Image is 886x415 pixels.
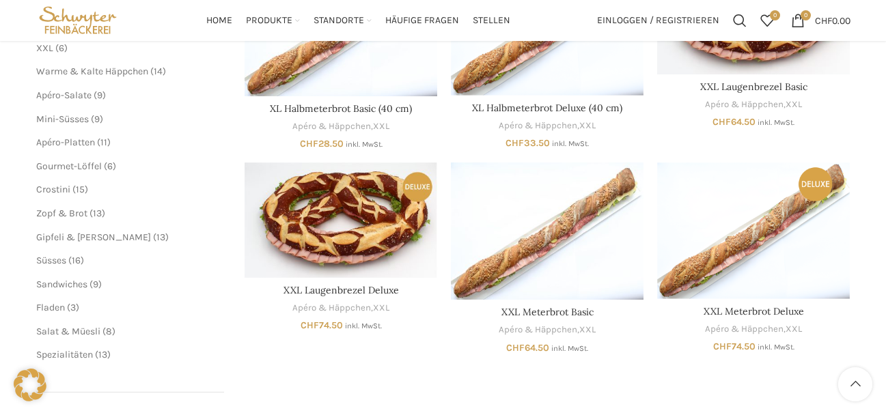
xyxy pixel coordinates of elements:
span: Produkte [246,14,292,27]
span: 0 [801,10,811,20]
span: 6 [59,42,64,54]
a: Scroll to top button [838,367,872,401]
a: XXL Laugenbrezel Deluxe [283,284,399,296]
a: XL Halbmeterbrot Deluxe (40 cm) [472,102,622,114]
span: Standorte [314,14,364,27]
span: CHF [815,14,832,26]
a: Stellen [473,7,510,34]
a: Apéro & Häppchen [705,323,784,336]
a: 0 CHF0.00 [784,7,857,34]
a: Apéro-Platten [36,137,95,148]
a: Sandwiches [36,278,87,290]
a: Fladen [36,302,65,313]
a: XXL Meterbrot Basic [501,306,594,318]
a: XL Halbmeterbrot Basic (40 cm) [270,102,412,115]
a: Apéro & Häppchen [292,302,371,315]
a: Gipfeli & [PERSON_NAME] [36,231,151,243]
span: Spezialitäten [36,349,93,360]
small: inkl. MwSt. [758,343,794,352]
small: inkl. MwSt. [345,321,382,330]
span: CHF [300,138,318,149]
a: Home [206,7,232,34]
span: CHF [506,137,524,149]
div: , [657,323,850,336]
a: Zopf & Brot [36,207,87,219]
a: Gourmet-Löffel [36,160,102,172]
small: inkl. MwSt. [552,139,589,148]
a: Mini-Süsses [36,113,89,125]
div: Main navigation [126,7,590,34]
div: Meine Wunschliste [753,7,781,34]
bdi: 0.00 [815,14,850,26]
bdi: 28.50 [300,138,344,149]
a: Apéro & Häppchen [705,98,784,111]
a: XXL [786,98,802,111]
span: 9 [97,89,102,101]
span: 3 [70,302,76,313]
span: CHF [712,116,731,128]
span: Home [206,14,232,27]
small: inkl. MwSt. [551,344,588,353]
a: Apéro-Salate [36,89,92,101]
a: Einloggen / Registrieren [590,7,726,34]
span: 9 [93,278,98,290]
div: , [451,324,643,337]
a: XXL [786,323,802,336]
a: XXL Meterbrot Deluxe [704,305,804,317]
bdi: 33.50 [506,137,550,149]
a: Produkte [246,7,300,34]
bdi: 74.50 [301,319,343,331]
a: XXL Laugenbrezel Basic [700,81,807,93]
bdi: 64.50 [712,116,756,128]
a: Salat & Müesli [36,326,100,337]
a: XXL [579,119,596,132]
span: 6 [107,160,113,172]
div: , [451,119,643,132]
a: XXL Meterbrot Basic [451,162,643,300]
span: Häufige Fragen [385,14,459,27]
a: XXL Meterbrot Deluxe [657,162,850,298]
a: Apéro & Häppchen [292,120,371,133]
span: 8 [106,326,112,337]
span: CHF [713,341,732,352]
span: 9 [94,113,100,125]
a: XXL [579,324,596,337]
span: 0 [770,10,780,20]
span: CHF [301,319,319,331]
small: inkl. MwSt. [758,118,794,127]
div: , [245,302,437,315]
a: Häufige Fragen [385,7,459,34]
a: Süsses [36,255,66,266]
a: Warme & Kalte Häppchen [36,66,148,77]
a: XXL [36,42,53,54]
a: XXL [373,120,389,133]
a: XXL [373,302,389,315]
bdi: 74.50 [713,341,756,352]
a: Suchen [726,7,753,34]
span: Stellen [473,14,510,27]
bdi: 64.50 [506,342,549,354]
a: Standorte [314,7,372,34]
span: 15 [76,184,85,195]
span: 13 [98,349,107,360]
small: inkl. MwSt. [346,140,383,149]
a: Crostini [36,184,70,195]
div: , [245,120,437,133]
span: 14 [154,66,163,77]
a: Apéro & Häppchen [499,119,577,132]
a: 0 [753,7,781,34]
div: , [657,98,850,111]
